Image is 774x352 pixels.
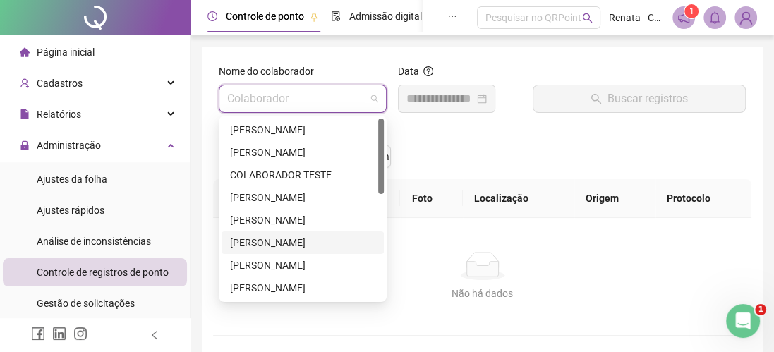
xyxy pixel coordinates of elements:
span: question-circle [423,66,433,76]
sup: 1 [684,4,699,18]
th: Protocolo [655,179,751,218]
span: search [582,13,593,23]
span: Ajustes rápidos [37,205,104,216]
span: linkedin [52,327,66,341]
span: 1 [689,6,694,16]
span: file-done [331,11,341,21]
div: [PERSON_NAME] [230,280,375,296]
span: ellipsis [447,11,457,21]
span: home [20,47,30,57]
div: JOÃO FABIO DOS SANTOS [222,254,384,277]
div: ANDRE LUIZ PEREIRA DE SOUZA [222,119,384,141]
div: [PERSON_NAME] [230,122,375,138]
span: notification [677,11,690,24]
span: bell [708,11,721,24]
span: Relatórios [37,109,81,120]
span: Data [398,66,419,77]
label: Nome do colaborador [219,63,323,79]
span: clock-circle [207,11,217,21]
div: COLABORADOR TESTE [222,164,384,186]
div: DAVID ALVES DE MORAES JUNIOR [222,186,384,209]
th: Foto [400,179,462,218]
div: [PERSON_NAME] [230,212,375,228]
div: CELSO DA SILVA PEREIRA JUNIOR [222,141,384,164]
div: Não há dados [230,286,734,301]
span: Análise de inconsistências [37,236,151,247]
span: Controle de registros de ponto [37,267,169,278]
div: [PERSON_NAME] [230,190,375,205]
div: DAVID SOUZA DE MELO [222,209,384,231]
div: [PERSON_NAME] [230,257,375,273]
span: Ajustes da folha [37,174,107,185]
span: Página inicial [37,47,95,58]
span: Controle de ponto [226,11,304,22]
span: instagram [73,327,87,341]
th: Origem [574,179,655,218]
span: 1 [755,304,766,315]
span: Gestão de solicitações [37,298,135,309]
span: lock [20,140,30,150]
span: facebook [31,327,45,341]
th: Localização [463,179,574,218]
div: [PERSON_NAME] [230,145,375,160]
span: Renata - CASA DKRA LTDA [609,10,664,25]
span: Administração [37,140,101,151]
span: Admissão digital [349,11,422,22]
span: Cadastros [37,78,83,89]
iframe: Intercom live chat [726,304,760,338]
span: file [20,109,30,119]
div: GABRIEL SANTANA SAMPAIO [222,231,384,254]
div: [PERSON_NAME] [230,235,375,250]
div: COLABORADOR TESTE [230,167,375,183]
span: pushpin [310,13,318,21]
span: user-add [20,78,30,88]
img: 90032 [735,7,756,28]
div: JOÃO PAULO ALMEIDA SANTANA [222,277,384,299]
button: Buscar registros [533,85,746,113]
span: left [150,330,159,340]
